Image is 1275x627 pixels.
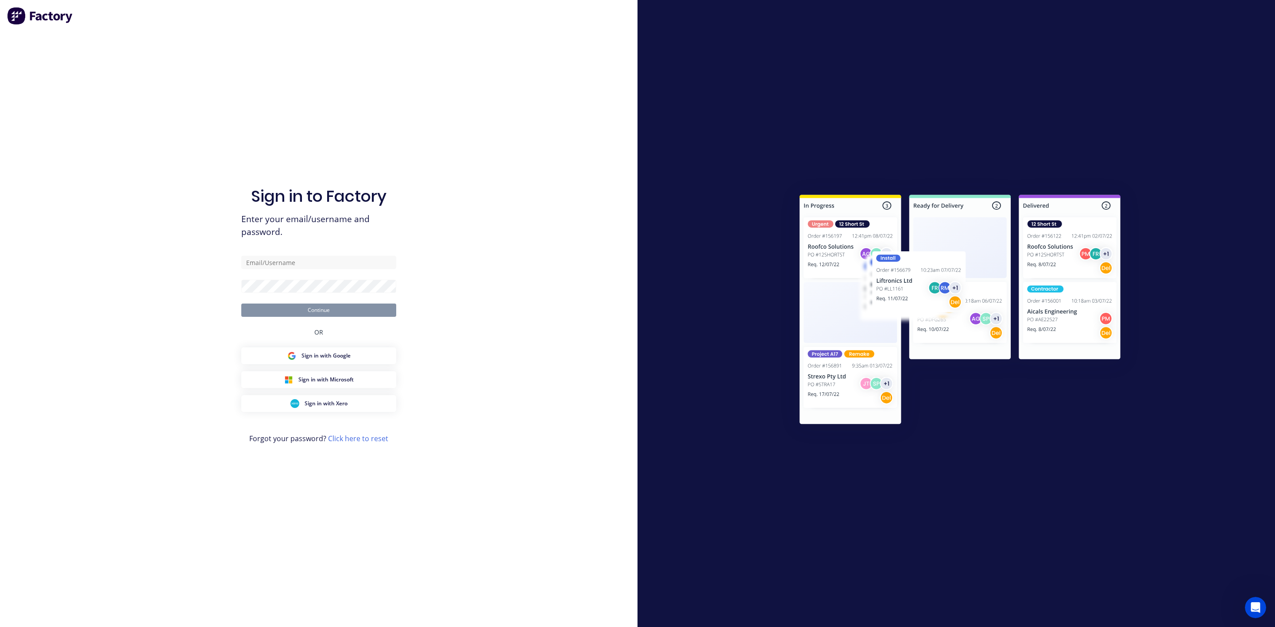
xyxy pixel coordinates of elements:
[301,352,351,360] span: Sign in with Google
[305,400,348,408] span: Sign in with Xero
[298,376,354,384] span: Sign in with Microsoft
[328,434,388,443] a: Click here to reset
[1245,597,1266,618] iframe: Intercom live chat
[284,375,293,384] img: Microsoft Sign in
[314,317,323,347] div: OR
[290,399,299,408] img: Xero Sign in
[241,256,396,269] input: Email/Username
[251,187,386,206] h1: Sign in to Factory
[241,213,396,238] span: Enter your email/username and password.
[241,371,396,388] button: Microsoft Sign inSign in with Microsoft
[287,351,296,360] img: Google Sign in
[780,177,1140,445] img: Sign in
[249,433,388,444] span: Forgot your password?
[241,395,396,412] button: Xero Sign inSign in with Xero
[241,304,396,317] button: Continue
[7,7,73,25] img: Factory
[241,347,396,364] button: Google Sign inSign in with Google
